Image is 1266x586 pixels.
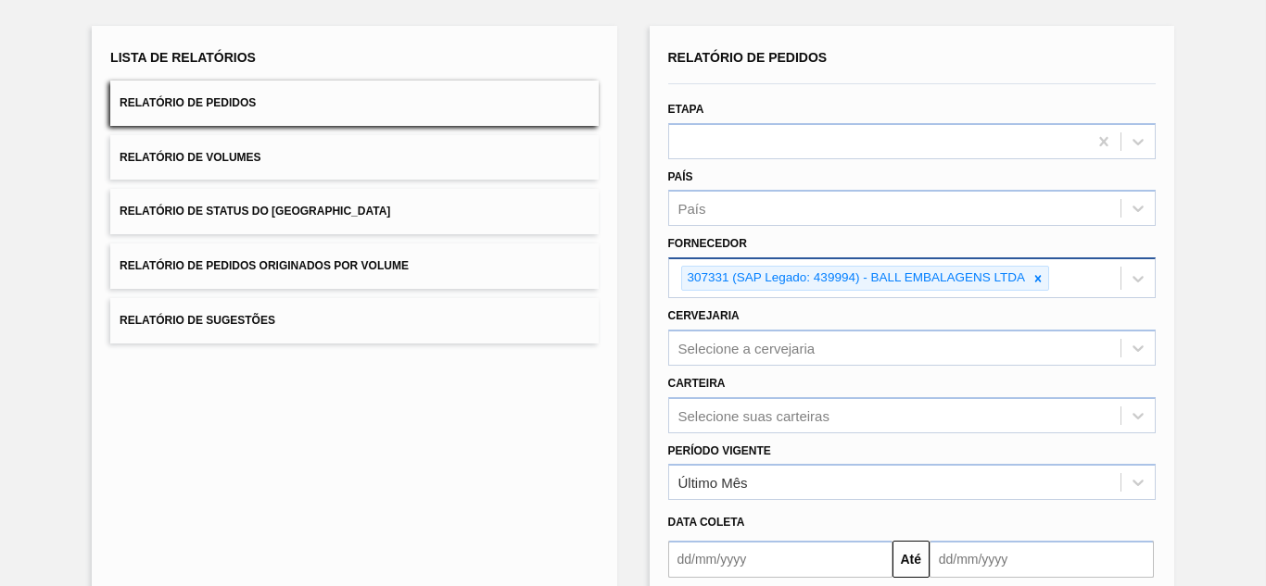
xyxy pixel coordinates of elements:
[120,96,256,109] span: Relatório de Pedidos
[120,205,390,218] span: Relatório de Status do [GEOGRAPHIC_DATA]
[110,135,598,181] button: Relatório de Volumes
[668,50,828,65] span: Relatório de Pedidos
[120,151,260,164] span: Relatório de Volumes
[930,541,1154,578] input: dd/mm/yyyy
[678,475,748,491] div: Último Mês
[110,298,598,343] button: Relatório de Sugestões
[668,103,704,116] label: Etapa
[110,50,256,65] span: Lista de Relatórios
[893,541,930,578] button: Até
[668,377,726,390] label: Carteira
[120,314,275,327] span: Relatório de Sugestões
[668,309,740,322] label: Cervejaria
[668,170,693,183] label: País
[110,189,598,234] button: Relatório de Status do [GEOGRAPHIC_DATA]
[668,516,745,529] span: Data coleta
[668,444,771,457] label: Período Vigente
[110,81,598,126] button: Relatório de Pedidos
[668,237,747,250] label: Fornecedor
[678,201,706,217] div: País
[678,407,829,423] div: Selecione suas carteiras
[682,267,1028,290] div: 307331 (SAP Legado: 439994) - BALL EMBALAGENS LTDA
[678,340,816,355] div: Selecione a cervejaria
[120,259,409,272] span: Relatório de Pedidos Originados por Volume
[668,541,893,578] input: dd/mm/yyyy
[110,243,598,289] button: Relatório de Pedidos Originados por Volume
